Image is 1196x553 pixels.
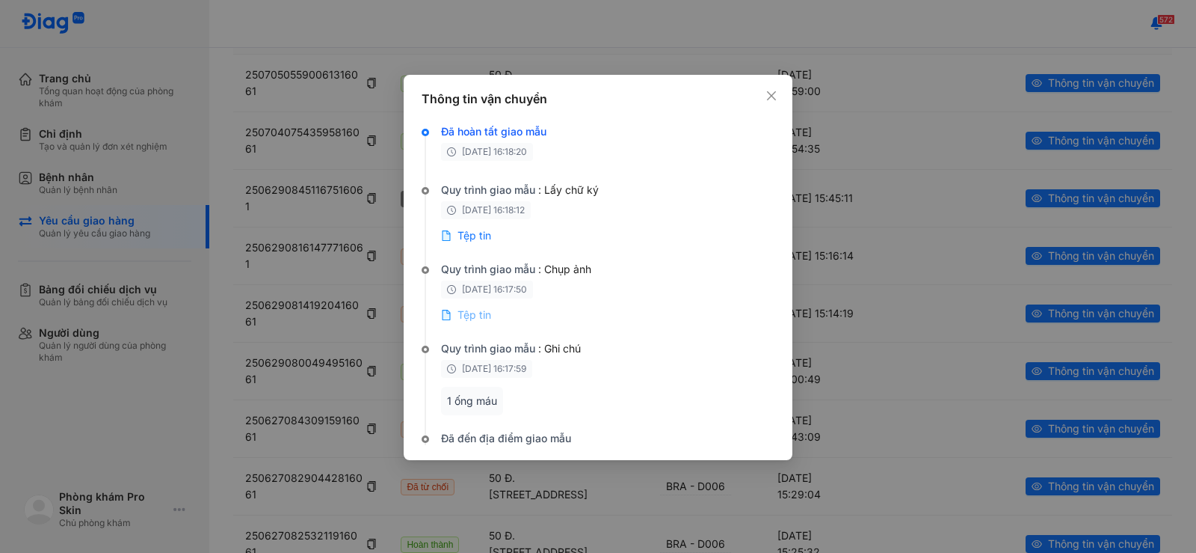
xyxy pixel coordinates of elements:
div: 1 ống máu [441,387,503,415]
span: file [441,310,451,320]
label: : Chụp ảnh [538,263,591,275]
label: Quy trình giao mẫu [441,342,535,355]
button: Close [763,88,780,104]
span: [DATE] 16:17:59 [441,360,532,378]
label: Đã đến địa điểm giao mẫu [441,432,571,444]
span: [DATE] 16:18:12 [441,201,531,219]
span: clock-circle [447,364,456,373]
label: : Lấy chữ ký [538,183,599,196]
label: : Ghi chú [538,342,581,355]
span: clock-circle [447,285,456,294]
span: [DATE] 16:18:20 [441,143,533,161]
span: clock-circle [447,147,456,156]
span: Tệp tin [457,228,491,243]
span: [DATE] 16:17:50 [441,281,533,299]
label: Quy trình giao mẫu [441,263,535,275]
span: close [765,90,777,102]
span: Tệp tin [457,308,491,323]
a: fileTệp tin [441,228,491,243]
label: Đã hoàn tất giao mẫu [441,125,546,138]
label: Quy trình giao mẫu [441,183,535,196]
span: clock-circle [447,206,456,215]
div: Thông tin vận chuyển [422,90,774,108]
a: fileTệp tin [441,308,491,323]
span: file [441,230,451,241]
